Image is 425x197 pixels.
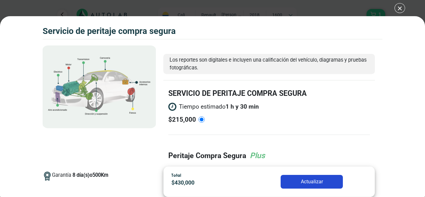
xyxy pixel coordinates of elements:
[168,102,259,112] span: Tiempo estimado
[168,150,246,161] label: peritaje compra segura
[168,88,307,99] label: SERVICIO DE PERITAJE COMPRA SEGURA
[171,172,181,178] span: Total
[72,171,108,179] p: 8 día(s) o 500 Km
[170,56,369,72] p: Los reportes son digitales e incluyen una calificación del vehículo, diagramas y pruebas fotográf...
[226,102,259,111] strong: 1 h y 30 min
[281,175,343,189] button: Actualizar
[171,179,247,187] p: $ 430,000
[43,26,176,36] h3: SERVICIO DE PERITAJE COMPRA SEGURA
[250,150,265,160] span: Plus
[168,115,196,124] p: $ 215,000
[52,171,108,184] span: Garantía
